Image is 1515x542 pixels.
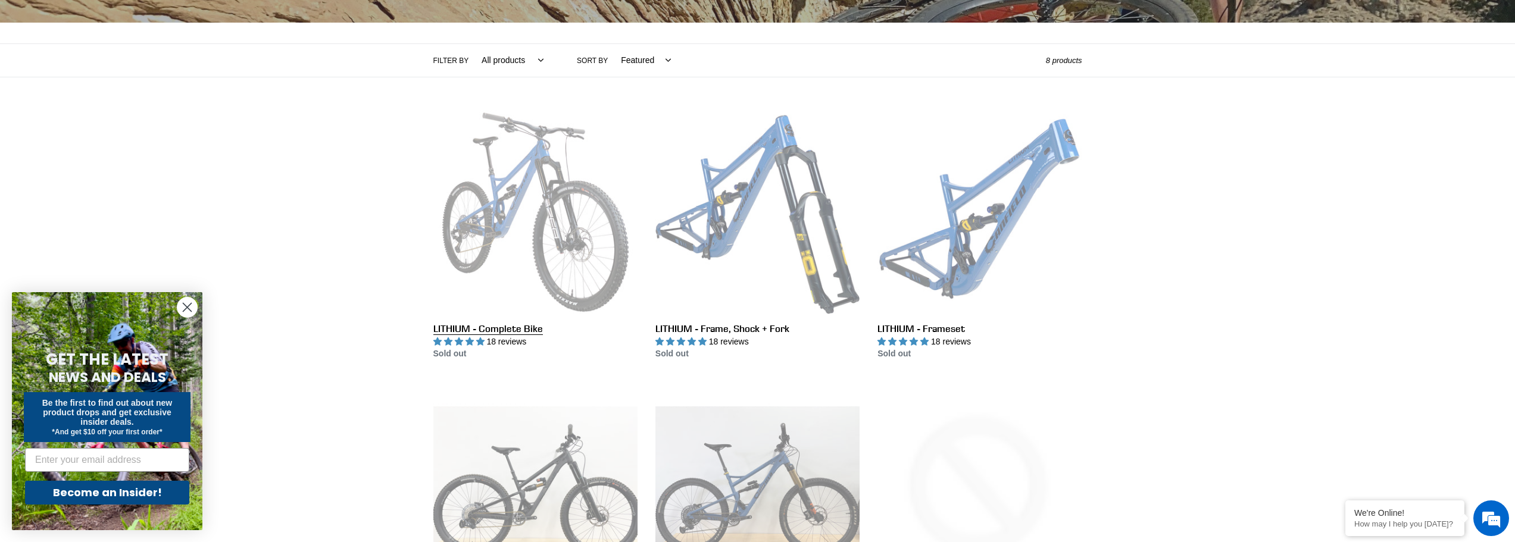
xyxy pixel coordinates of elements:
button: Close dialog [177,297,198,318]
p: How may I help you today? [1354,519,1455,528]
span: *And get $10 off your first order* [52,428,162,436]
label: Filter by [433,55,469,66]
span: 8 products [1046,56,1082,65]
input: Enter your email address [25,448,189,472]
button: Become an Insider! [25,481,189,505]
span: Be the first to find out about new product drops and get exclusive insider deals. [42,398,173,427]
label: Sort by [577,55,608,66]
span: GET THE LATEST [46,349,168,370]
div: We're Online! [1354,508,1455,518]
span: NEWS AND DEALS [49,368,166,387]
